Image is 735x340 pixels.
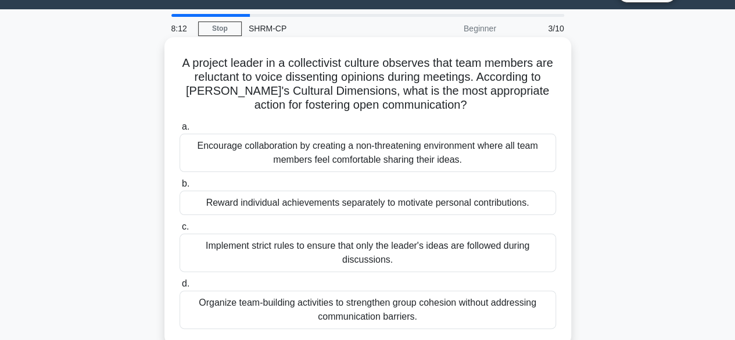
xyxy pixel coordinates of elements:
a: Stop [198,22,242,36]
span: d. [182,278,189,288]
span: b. [182,178,189,188]
div: Beginner [401,17,503,40]
div: Organize team-building activities to strengthen group cohesion without addressing communication b... [180,291,556,329]
div: Encourage collaboration by creating a non-threatening environment where all team members feel com... [180,134,556,172]
div: Implement strict rules to ensure that only the leader's ideas are followed during discussions. [180,234,556,272]
h5: A project leader in a collectivist culture observes that team members are reluctant to voice diss... [178,56,557,113]
div: 3/10 [503,17,571,40]
div: SHRM-CP [242,17,401,40]
span: a. [182,121,189,131]
div: 8:12 [164,17,198,40]
div: Reward individual achievements separately to motivate personal contributions. [180,191,556,215]
span: c. [182,221,189,231]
